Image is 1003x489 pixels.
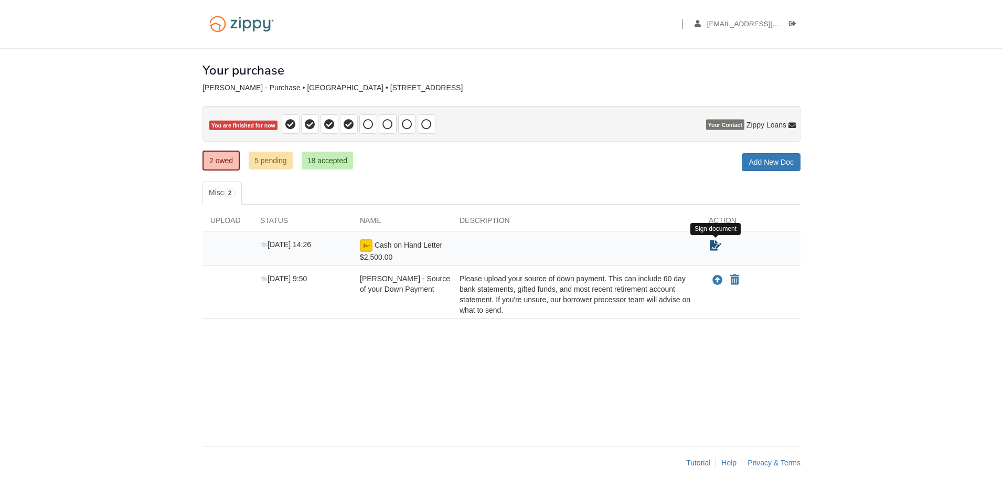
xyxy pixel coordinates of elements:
[686,459,710,467] a: Tutorial
[690,223,741,235] div: Sign document
[711,273,724,287] button: Upload Sade Hatten - Source of your Down Payment
[452,215,701,231] div: Description
[202,151,240,171] a: 2 owed
[202,215,252,231] div: Upload
[360,241,442,261] span: Cash on Hand Letter $2,500.00
[709,239,722,252] a: Sign Form
[706,120,744,130] span: Your Contact
[249,152,293,169] a: 5 pending
[452,273,701,315] div: Please upload your source of down payment. This can include 60 day bank statements, gifted funds,...
[742,153,801,171] a: Add New Doc
[729,274,740,286] button: Declare Sade Hatten - Source of your Down Payment not applicable
[202,182,242,205] a: Misc
[202,10,281,37] img: Logo
[209,121,278,131] span: You are finished for now
[707,20,885,28] span: sade.hatten@yahoo.com
[224,188,236,198] span: 2
[252,215,352,231] div: Status
[202,83,801,92] div: [PERSON_NAME] - Purchase • [GEOGRAPHIC_DATA] • [STREET_ADDRESS]
[202,63,284,77] h1: Your purchase
[789,20,801,30] a: Log out
[360,274,450,293] span: [PERSON_NAME] - Source of your Down Payment
[746,120,786,130] span: Zippy Loans
[701,215,801,231] div: Action
[695,20,885,30] a: edit profile
[352,215,452,231] div: Name
[748,459,801,467] a: Privacy & Terms
[721,459,737,467] a: Help
[260,240,311,249] span: [DATE] 14:26
[260,274,307,283] span: [DATE] 9:50
[302,152,353,169] a: 18 accepted
[360,239,372,252] img: Ready for you to esign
